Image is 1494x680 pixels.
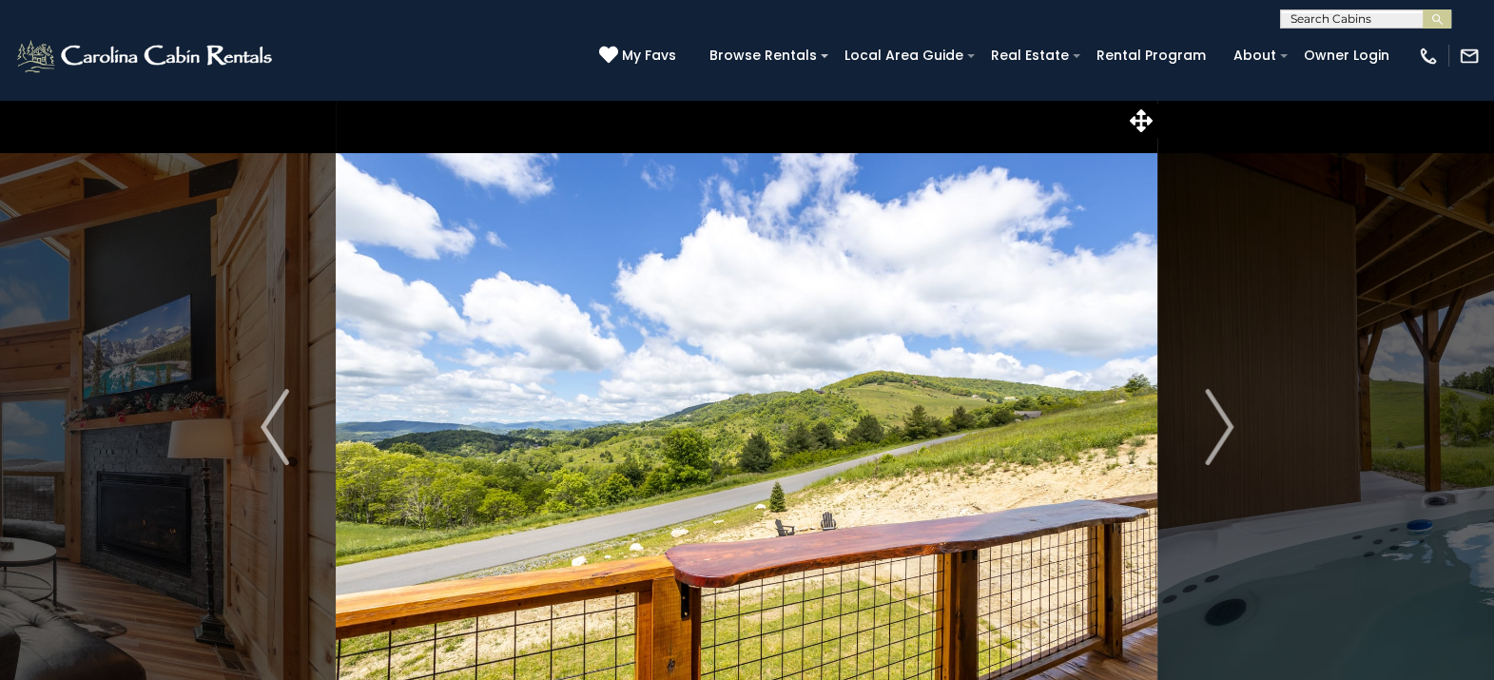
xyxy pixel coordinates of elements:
img: phone-regular-white.png [1418,46,1439,67]
a: Local Area Guide [835,41,973,70]
img: White-1-2.png [14,37,278,75]
span: My Favs [622,46,676,66]
a: My Favs [599,46,681,67]
a: Browse Rentals [700,41,826,70]
a: About [1224,41,1286,70]
a: Real Estate [981,41,1078,70]
img: arrow [261,389,289,465]
img: mail-regular-white.png [1459,46,1480,67]
a: Rental Program [1087,41,1215,70]
a: Owner Login [1294,41,1399,70]
img: arrow [1205,389,1233,465]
